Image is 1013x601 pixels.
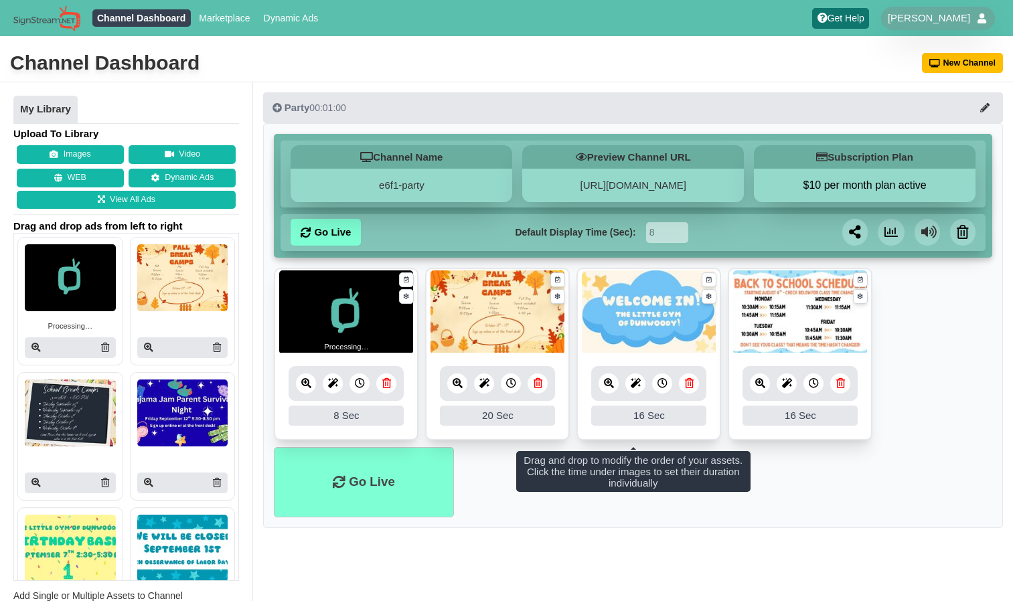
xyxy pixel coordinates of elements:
a: Marketplace [194,9,255,27]
button: New Channel [922,53,1004,73]
button: $10 per month plan active [754,179,976,192]
span: Party [285,102,310,113]
button: Images [17,145,124,164]
span: Drag and drop ads from left to right [13,220,239,233]
div: 20 Sec [440,406,555,426]
a: Dynamic Ads [129,169,236,187]
a: [URL][DOMAIN_NAME] [580,179,686,191]
h5: Channel Name [291,145,512,169]
small: Processing… [48,321,93,332]
h5: Subscription Plan [754,145,976,169]
a: Channel Dashboard [92,9,191,27]
img: P250x250 image processing20250913 1472544 1k6wylf [25,379,116,446]
img: 92.484 kb [582,270,716,354]
a: Dynamic Ads [258,9,323,27]
img: P250x250 image processing20250817 804745 1nm4awa [137,515,228,582]
li: Go Live [274,447,453,517]
img: P250x250 image processing20250906 996236 7n2vdi [137,379,228,446]
span: [PERSON_NAME] [888,11,970,25]
div: 16 Sec [591,406,706,426]
span: Add Single or Multiple Assets to Channel [13,590,183,601]
div: e6f1-party [291,169,512,202]
img: P250x250 image processing20250916 1593173 1ycffyq [137,244,228,311]
label: Default Display Time (Sec): [515,226,635,240]
a: Get Help [812,8,869,29]
button: Video [129,145,236,164]
a: View All Ads [17,191,236,209]
div: 8 Sec [289,406,404,426]
h5: Preview Channel URL [522,145,744,169]
h4: Upload To Library [13,127,239,141]
small: Processing… [324,341,369,353]
img: Sign stream loading animation [25,244,116,311]
button: Party00:01:00 [263,92,1003,123]
input: Seconds [646,222,688,243]
img: 196.202 kb [733,270,867,354]
div: 16 Sec [743,406,858,426]
img: Sign Stream.NET [13,5,80,31]
div: 00:01:00 [272,101,346,114]
button: WEB [17,169,124,187]
img: Sign stream loading animation [279,270,413,354]
a: My Library [13,96,78,124]
div: Channel Dashboard [10,50,200,76]
iframe: Chat Widget [946,537,1013,601]
img: 184.735 kb [431,270,564,354]
a: Go Live [291,219,361,246]
img: P250x250 image processing20250823 996236 3j9ty [25,515,116,582]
